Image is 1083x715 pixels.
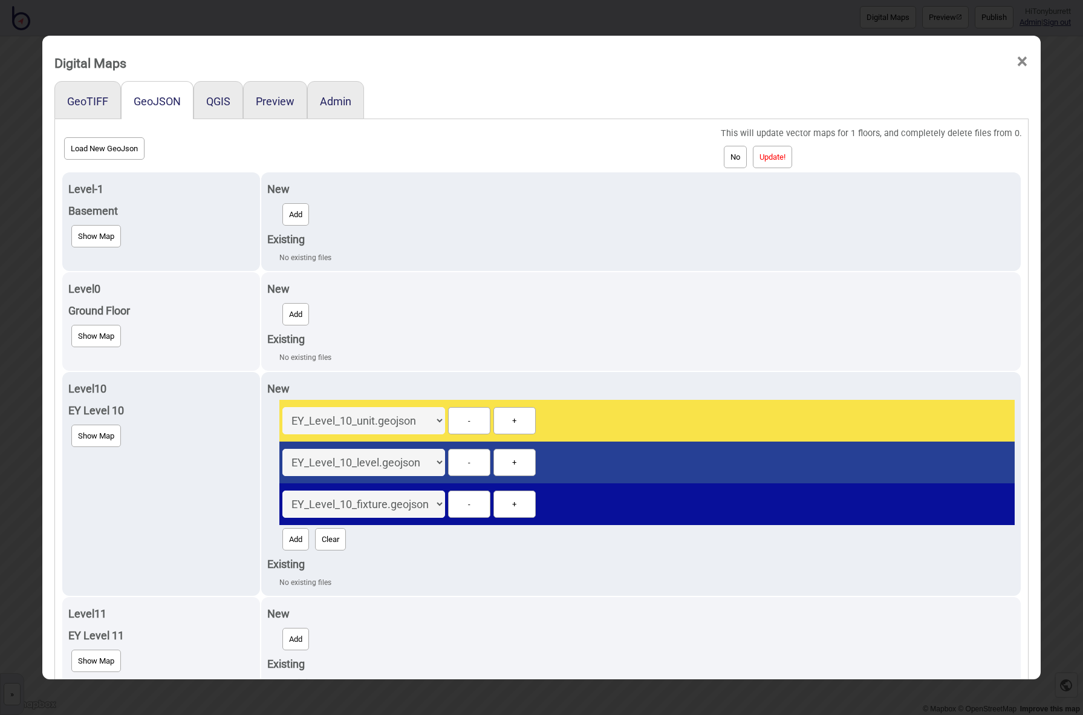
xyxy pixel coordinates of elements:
[724,146,747,168] button: No
[493,407,536,434] button: +
[78,431,114,440] span: Show Map
[267,333,305,345] strong: Existing
[68,178,254,200] div: Level -1
[78,331,114,341] span: Show Map
[68,625,254,647] div: EY Level 11
[67,95,108,108] button: GeoTIFF
[267,382,290,395] strong: New
[78,232,114,241] span: Show Map
[493,491,536,518] button: +
[282,528,309,550] button: Add
[315,528,346,550] button: Clear
[134,95,181,108] button: GeoJSON
[279,250,1015,265] div: No existing files
[267,282,290,295] strong: New
[267,183,290,195] strong: New
[448,407,490,434] button: -
[71,650,121,672] button: Show Map
[64,137,145,160] button: Load New GeoJson
[1016,42,1029,82] span: ×
[68,200,254,222] div: Basement
[282,303,309,325] button: Add
[267,658,305,670] strong: Existing
[68,278,254,300] div: Level 0
[320,95,351,108] button: Admin
[448,449,490,476] button: -
[753,146,792,168] button: Update!
[279,575,1015,590] div: No existing files
[267,607,290,620] strong: New
[71,225,121,247] button: Show Map
[68,603,254,625] div: Level 11
[68,400,254,422] div: EY Level 10
[78,656,114,665] span: Show Map
[493,449,536,476] button: +
[256,95,294,108] button: Preview
[267,558,305,570] strong: Existing
[71,325,121,347] button: Show Map
[206,95,230,108] button: QGIS
[68,378,254,400] div: Level 10
[68,300,254,322] div: Ground Floor
[448,491,490,518] button: -
[282,203,309,226] button: Add
[282,628,309,650] button: Add
[71,425,121,447] button: Show Map
[267,233,305,246] strong: Existing
[279,350,1015,365] div: No existing files
[54,50,126,76] div: Digital Maps
[279,675,1015,690] div: No existing files
[721,125,1022,143] div: This will update vector maps for 1 floors, and completely delete files from 0.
